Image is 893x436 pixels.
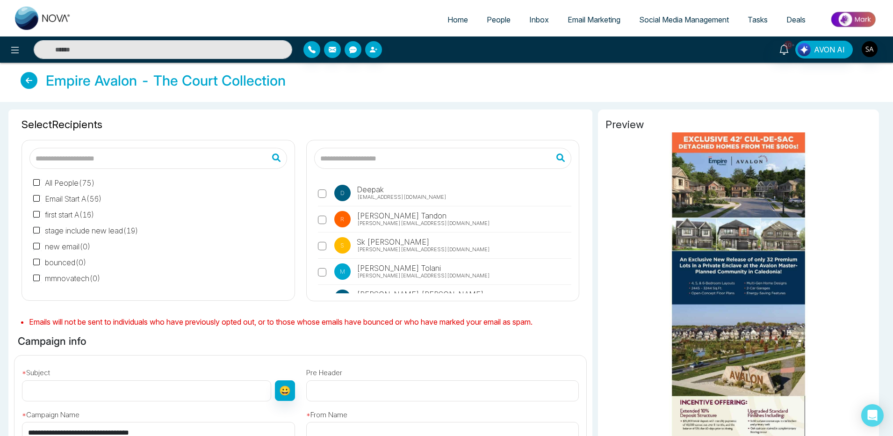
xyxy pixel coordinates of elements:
span: 10+ [784,41,792,49]
a: Inbox [520,11,558,29]
p: D [334,185,351,201]
span: AVON AI [814,44,845,55]
input: D Deepak [EMAIL_ADDRESS][DOMAIN_NAME] [318,189,326,198]
span: [PERSON_NAME][EMAIL_ADDRESS][DOMAIN_NAME] [357,246,490,254]
p: M [334,263,351,280]
label: first start A ( 16 ) [33,209,94,220]
button: 😀 [275,380,295,401]
span: [EMAIL_ADDRESS][DOMAIN_NAME] [357,193,446,201]
label: bounced ( 0 ) [33,257,86,268]
h4: Empire Avalon - The Court Collection [46,72,286,89]
label: From Name [306,410,347,421]
span: Select Recipients [22,117,579,132]
span: Deepak [355,184,384,195]
a: 10+ [773,41,795,57]
a: Email Marketing [558,11,630,29]
span: [PERSON_NAME] Tolani [355,262,441,274]
label: All People ( 75 ) [33,177,95,189]
input: mmnovatech(0) [33,275,42,283]
div: Open Intercom Messenger [861,404,884,427]
p: R [334,211,351,227]
li: Emails will not be sent to individuals who have previously opted out, or to those whose emails ha... [29,316,587,327]
label: Pre Header [306,368,342,378]
label: Campaign Name [22,410,79,421]
img: Nova CRM Logo [15,7,71,30]
span: Tasks [748,15,768,24]
span: [PERSON_NAME][EMAIL_ADDRESS][DOMAIN_NAME] [357,272,490,280]
p: L [334,290,351,306]
span: Social Media Management [639,15,729,24]
span: Home [447,15,468,24]
span: [PERSON_NAME] [PERSON_NAME] [355,289,484,300]
input: stage include new lead(19) [33,227,42,235]
h6: Campaign info [14,333,90,349]
label: Email Start A ( 56 ) [33,193,102,204]
input: Email Start A(56) [33,195,42,203]
input: All People(75) [33,179,42,188]
input: R [PERSON_NAME] Tandon [PERSON_NAME][EMAIL_ADDRESS][DOMAIN_NAME] [318,216,326,224]
input: first start A(16) [33,211,42,219]
button: AVON AI [795,41,853,58]
a: Social Media Management [630,11,738,29]
a: Home [438,11,477,29]
label: stage include new lead ( 19 ) [33,225,138,236]
span: People [487,15,511,24]
img: Lead Flow [798,43,811,56]
label: Subject [22,368,50,378]
span: Preview [605,117,871,132]
span: Inbox [529,15,549,24]
a: People [477,11,520,29]
img: User Avatar [862,41,878,57]
input: new email(0) [33,243,42,251]
span: Deals [786,15,806,24]
span: [PERSON_NAME] Tandon [355,210,446,221]
img: Market-place.gif [820,9,887,30]
span: Sk [PERSON_NAME] [355,236,430,247]
span: [PERSON_NAME][EMAIL_ADDRESS][DOMAIN_NAME] [357,219,490,227]
p: S [334,237,351,254]
input: M [PERSON_NAME] Tolani [PERSON_NAME][EMAIL_ADDRESS][DOMAIN_NAME] [318,268,326,276]
span: Email Marketing [568,15,620,24]
label: mmnovatech ( 0 ) [33,273,101,284]
input: bounced(0) [33,259,42,267]
a: Tasks [738,11,777,29]
a: Deals [777,11,815,29]
input: S Sk [PERSON_NAME] [PERSON_NAME][EMAIL_ADDRESS][DOMAIN_NAME] [318,242,326,250]
label: new email ( 0 ) [33,241,91,252]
